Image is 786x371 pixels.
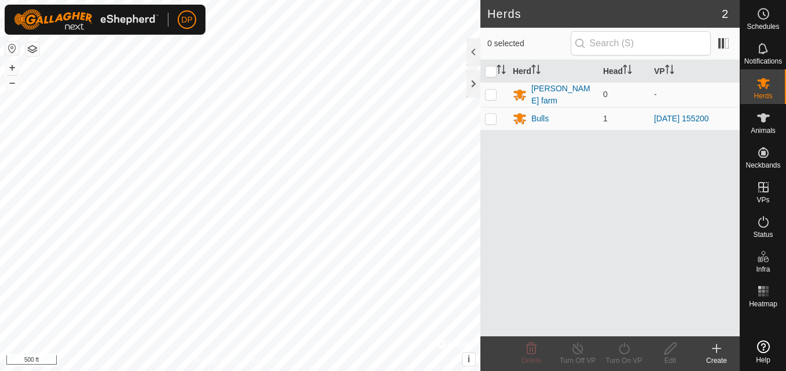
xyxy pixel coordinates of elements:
[531,83,594,107] div: [PERSON_NAME] farm
[5,61,19,75] button: +
[603,114,608,123] span: 1
[756,357,770,363] span: Help
[601,355,647,366] div: Turn On VP
[744,58,782,65] span: Notifications
[753,231,773,238] span: Status
[747,23,779,30] span: Schedules
[749,300,777,307] span: Heatmap
[181,14,192,26] span: DP
[745,162,780,169] span: Neckbands
[722,5,728,23] span: 2
[462,353,475,366] button: i
[5,42,19,55] button: Reset Map
[665,66,674,76] p-sorticon: Activate to sort
[487,38,571,50] span: 0 selected
[693,355,740,366] div: Create
[252,356,286,366] a: Contact Us
[497,66,506,76] p-sorticon: Activate to sort
[531,113,549,125] div: Bulls
[521,357,542,365] span: Delete
[754,92,772,99] span: Herds
[554,355,601,366] div: Turn Off VP
[647,355,693,366] div: Edit
[751,127,776,134] span: Animals
[598,60,649,83] th: Head
[14,9,159,30] img: Gallagher Logo
[531,66,541,76] p-sorticon: Activate to sort
[654,114,709,123] a: [DATE] 155200
[603,90,608,99] span: 0
[756,196,769,203] span: VPs
[649,60,740,83] th: VP
[194,356,238,366] a: Privacy Policy
[623,66,632,76] p-sorticon: Activate to sort
[508,60,598,83] th: Herd
[487,7,722,21] h2: Herds
[25,42,39,56] button: Map Layers
[5,76,19,90] button: –
[571,31,711,55] input: Search (S)
[649,82,740,107] td: -
[740,336,786,368] a: Help
[468,354,470,364] span: i
[756,266,770,273] span: Infra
